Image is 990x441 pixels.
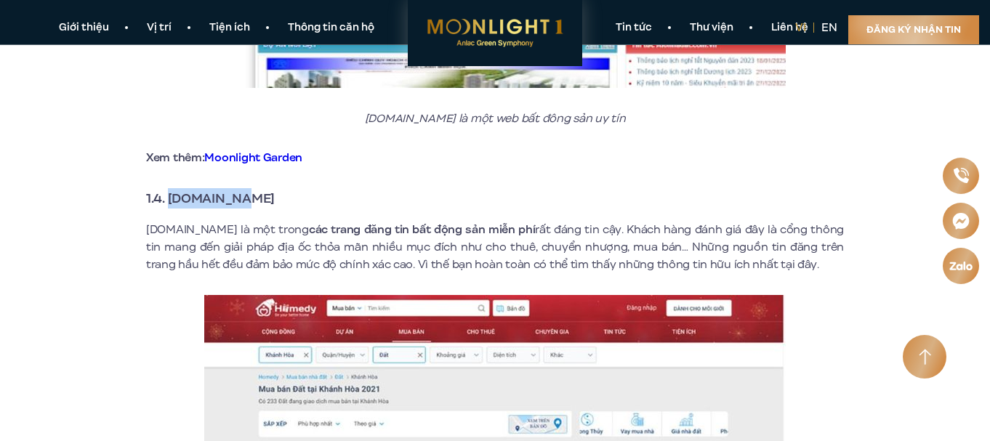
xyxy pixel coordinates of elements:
p: [DOMAIN_NAME] là một trong rất đáng tin cậy. Khách hàng đánh giá đây là cổng thông tin mang đến g... [146,221,844,273]
img: Zalo icon [949,259,974,272]
strong: 1.4. [DOMAIN_NAME] [146,189,275,208]
a: Tin tức [597,20,671,36]
em: [DOMAIN_NAME] là một web bất đông sản uy tín [365,110,626,126]
a: Vị trí [128,20,190,36]
a: Liên hệ [752,20,827,36]
strong: các trang đăng tin bất động sản miễn phí [309,222,536,238]
a: Đăng ký nhận tin [848,15,979,44]
strong: Xem thêm: [146,150,302,166]
img: Arrow icon [919,349,931,365]
a: vi [795,20,806,36]
a: Giới thiệu [40,20,128,36]
a: Moonlight Garden [204,150,302,166]
a: Tiện ích [190,20,269,36]
a: Thư viện [671,20,752,36]
img: Messenger icon [951,211,971,231]
a: en [821,20,837,36]
img: Phone icon [952,166,970,184]
a: Thông tin căn hộ [269,20,393,36]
